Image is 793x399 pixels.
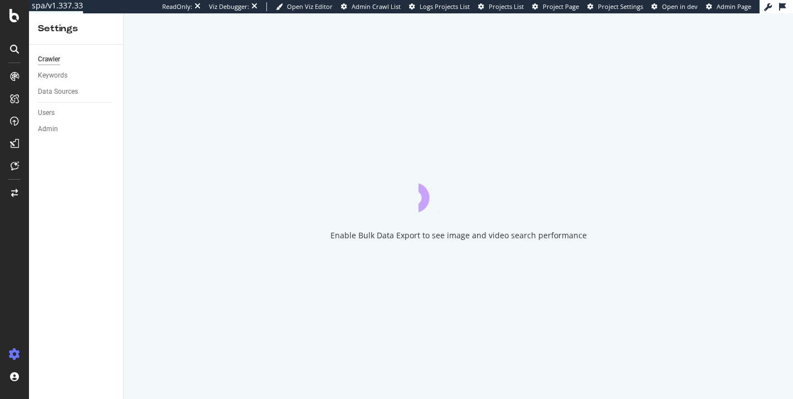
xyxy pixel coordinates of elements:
a: Crawler [38,54,115,65]
div: animation [419,172,499,212]
span: Logs Projects List [420,2,470,11]
a: Keywords [38,70,115,81]
a: Open Viz Editor [276,2,333,11]
a: Data Sources [38,86,115,98]
div: Users [38,107,55,119]
div: Admin [38,123,58,135]
span: Project Settings [598,2,643,11]
a: Admin [38,123,115,135]
a: Admin Crawl List [341,2,401,11]
span: Open in dev [662,2,698,11]
a: Logs Projects List [409,2,470,11]
span: Admin Crawl List [352,2,401,11]
span: Admin Page [717,2,751,11]
span: Open Viz Editor [287,2,333,11]
a: Admin Page [706,2,751,11]
div: ReadOnly: [162,2,192,11]
div: Viz Debugger: [209,2,249,11]
a: Users [38,107,115,119]
div: Enable Bulk Data Export to see image and video search performance [330,230,587,241]
div: Data Sources [38,86,78,98]
span: Project Page [543,2,579,11]
div: Keywords [38,70,67,81]
div: Settings [38,22,114,35]
a: Project Settings [587,2,643,11]
div: Crawler [38,54,60,65]
a: Projects List [478,2,524,11]
a: Project Page [532,2,579,11]
span: Projects List [489,2,524,11]
a: Open in dev [651,2,698,11]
